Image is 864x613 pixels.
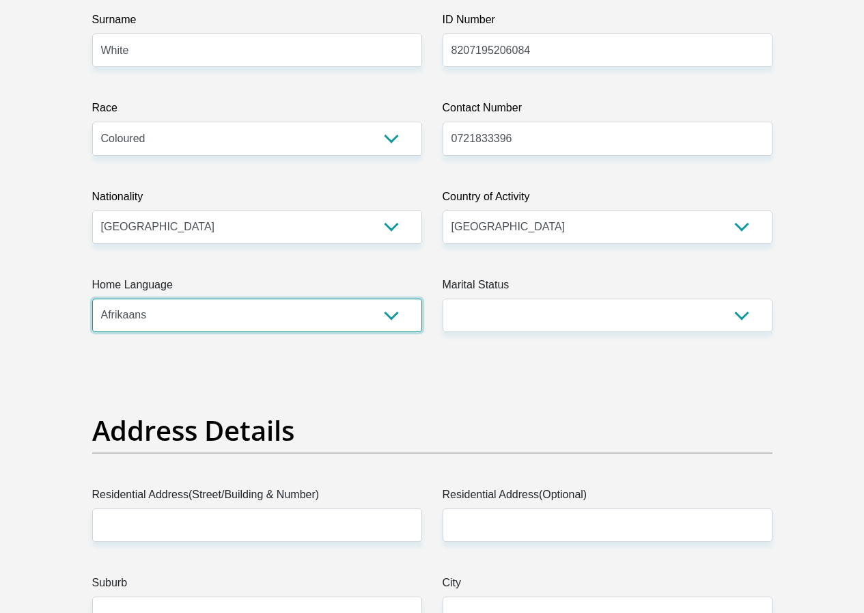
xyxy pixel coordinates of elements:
label: ID Number [443,12,772,33]
label: Race [92,100,422,122]
label: Marital Status [443,277,772,299]
input: Address line 2 (Optional) [443,508,772,542]
input: Surname [92,33,422,67]
input: Valid residential address [92,508,422,542]
label: City [443,575,772,597]
h2: Address Details [92,414,772,447]
label: Suburb [92,575,422,597]
input: ID Number [443,33,772,67]
input: Contact Number [443,122,772,155]
label: Contact Number [443,100,772,122]
label: Nationality [92,189,422,210]
label: Residential Address(Street/Building & Number) [92,487,422,508]
label: Residential Address(Optional) [443,487,772,508]
label: Country of Activity [443,189,772,210]
label: Surname [92,12,422,33]
label: Home Language [92,277,422,299]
